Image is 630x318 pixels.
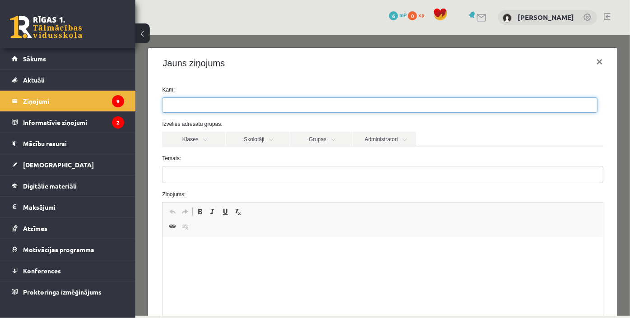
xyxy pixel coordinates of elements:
a: Undo (Ctrl+Z) [31,171,43,183]
span: Sākums [23,55,46,63]
a: 6 mP [389,11,407,18]
span: Proktoringa izmēģinājums [23,288,102,296]
label: Izvēlies adresātu grupas: [20,85,474,93]
label: Kam: [20,51,474,59]
a: Unlink [43,186,56,198]
i: 2 [112,116,124,129]
h4: Jauns ziņojums [27,22,89,35]
label: Temats: [20,120,474,128]
a: Maksājumi [12,197,124,217]
a: Informatīvie ziņojumi2 [12,112,124,133]
a: Redo (Ctrl+Y) [43,171,56,183]
label: Ziņojums: [20,156,474,164]
span: 6 [389,11,398,20]
i: 9 [112,95,124,107]
a: Aktuāli [12,69,124,90]
a: Atzīmes [12,218,124,239]
a: Rīgas 1. Tālmācības vidusskola [10,16,82,38]
iframe: Editor, wiswyg-editor-47024777619300-1758098523-151 [27,202,467,292]
a: Mācību resursi [12,133,124,154]
a: Italic (Ctrl+I) [71,171,83,183]
a: Ziņojumi9 [12,91,124,111]
a: Motivācijas programma [12,239,124,260]
a: [DEMOGRAPHIC_DATA] [12,154,124,175]
a: Proktoringa izmēģinājums [12,281,124,302]
a: 0 xp [408,11,429,18]
span: 0 [408,11,417,20]
a: Underline (Ctrl+U) [83,171,96,183]
a: Skolotāji [90,97,153,112]
span: Motivācijas programma [23,245,94,253]
span: xp [418,11,424,18]
a: Grupas [154,97,217,112]
button: × [454,14,475,40]
span: [DEMOGRAPHIC_DATA] [23,161,94,169]
a: Klases [27,97,90,112]
legend: Informatīvie ziņojumi [23,112,124,133]
legend: Maksājumi [23,197,124,217]
a: Digitālie materiāli [12,175,124,196]
a: [PERSON_NAME] [518,13,574,22]
span: mP [399,11,407,18]
img: Enija Beķere [503,14,512,23]
a: Konferences [12,260,124,281]
span: Konferences [23,267,61,275]
a: Bold (Ctrl+B) [58,171,71,183]
span: Digitālie materiāli [23,182,77,190]
a: Link (Ctrl+K) [31,186,43,198]
span: Aktuāli [23,76,45,84]
span: Atzīmes [23,224,47,232]
a: Administratori [218,97,281,112]
legend: Ziņojumi [23,91,124,111]
a: Sākums [12,48,124,69]
a: Remove Format [96,171,109,183]
span: Mācību resursi [23,139,67,147]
